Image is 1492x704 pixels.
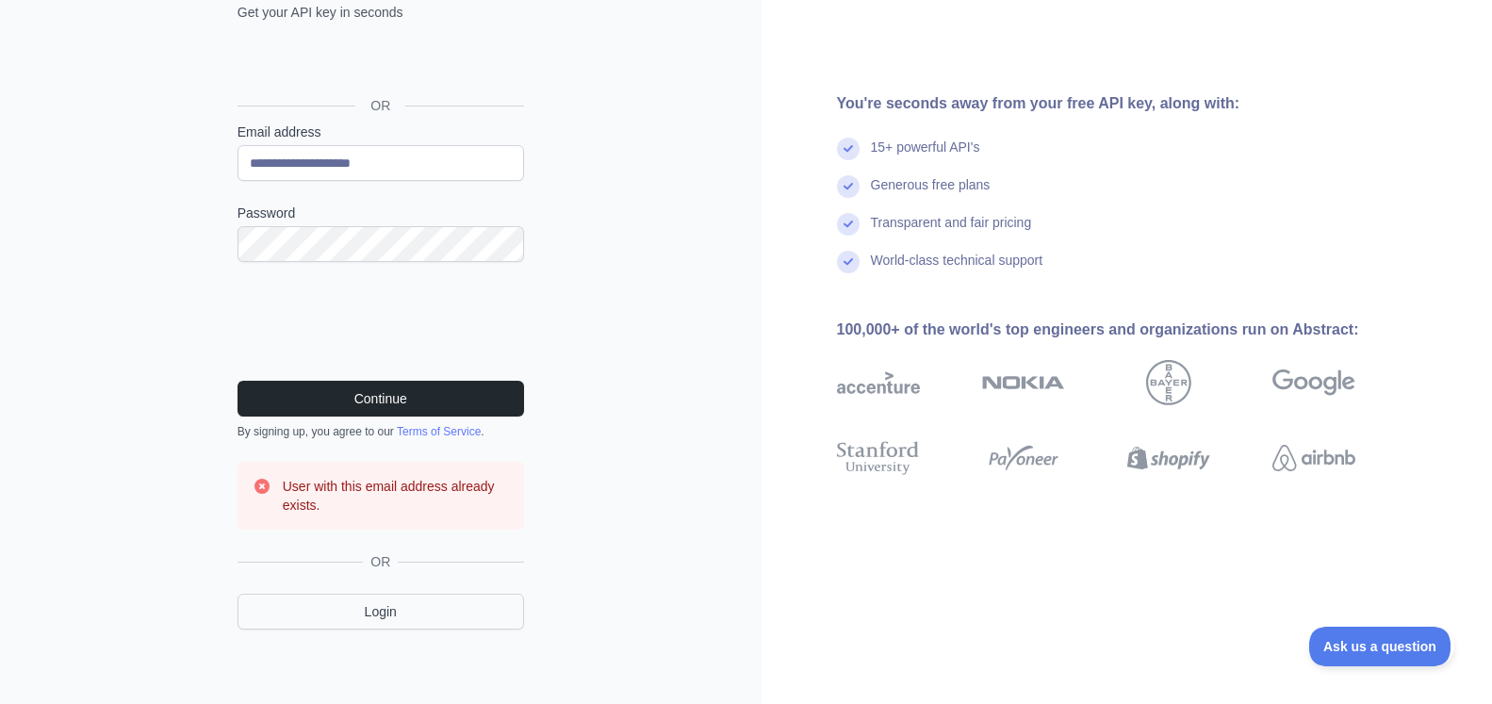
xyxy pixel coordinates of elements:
[837,319,1416,341] div: 100,000+ of the world's top engineers and organizations run on Abstract:
[228,42,530,84] iframe: Sign in with Google Button
[363,552,398,571] span: OR
[238,594,524,630] a: Login
[238,42,520,84] div: Sign in with Google. Opens in new tab
[1272,437,1355,479] img: airbnb
[1127,437,1210,479] img: shopify
[238,204,524,222] label: Password
[397,425,481,438] a: Terms of Service
[837,213,860,236] img: check mark
[238,285,524,358] iframe: reCAPTCHA
[1272,360,1355,405] img: google
[837,251,860,273] img: check mark
[1146,360,1191,405] img: bayer
[837,360,920,405] img: accenture
[982,437,1065,479] img: payoneer
[837,92,1416,115] div: You're seconds away from your free API key, along with:
[871,138,980,175] div: 15+ powerful API's
[871,251,1043,288] div: World-class technical support
[283,477,509,515] h3: User with this email address already exists.
[355,96,405,115] span: OR
[238,381,524,417] button: Continue
[982,360,1065,405] img: nokia
[837,138,860,160] img: check mark
[871,213,1032,251] div: Transparent and fair pricing
[871,175,991,213] div: Generous free plans
[837,175,860,198] img: check mark
[238,123,524,141] label: Email address
[238,424,524,439] div: By signing up, you agree to our .
[1309,627,1454,666] iframe: Toggle Customer Support
[238,3,524,22] p: Get your API key in seconds
[837,437,920,479] img: stanford university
